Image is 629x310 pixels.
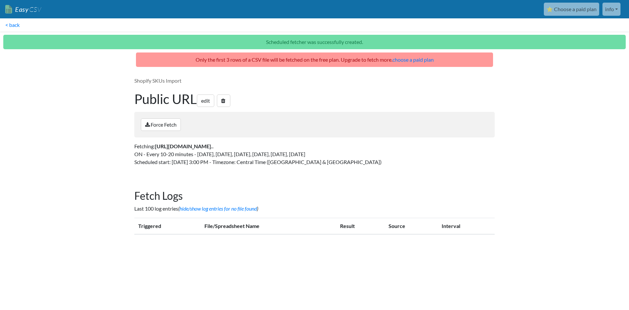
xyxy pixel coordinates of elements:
[336,218,385,235] th: Result
[385,218,437,235] th: Source
[155,143,214,149] strong: [URL][DOMAIN_NAME]..
[141,118,181,131] a: Force Fetch
[29,5,41,13] span: CSV
[134,142,495,166] p: Fetching: ON - Every 10-20 minutes - [DATE], [DATE], [DATE], [DATE], [DATE], [DATE] Scheduled sta...
[178,205,258,212] i: ( )
[134,205,495,213] p: Last 100 log entries
[200,218,336,235] th: File/Spreadsheet Name
[134,77,495,85] p: Shopify SKUs Import
[134,218,200,235] th: Triggered
[5,3,41,16] a: EasyCSV
[136,52,493,67] p: Only the first 3 rows of a CSV file will be fetched on the free plan. Upgrade to fetch more.
[392,56,434,63] a: choose a paid plan
[134,190,495,202] h2: Fetch Logs
[180,205,257,212] a: hide/show log entries for no file found
[134,91,495,107] h1: Public URL
[3,35,626,49] p: Scheduled fetcher was successfully created.
[438,218,495,235] th: Interval
[602,3,620,16] a: info
[197,94,214,107] a: edit
[544,3,599,16] a: ⭐ Choose a paid plan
